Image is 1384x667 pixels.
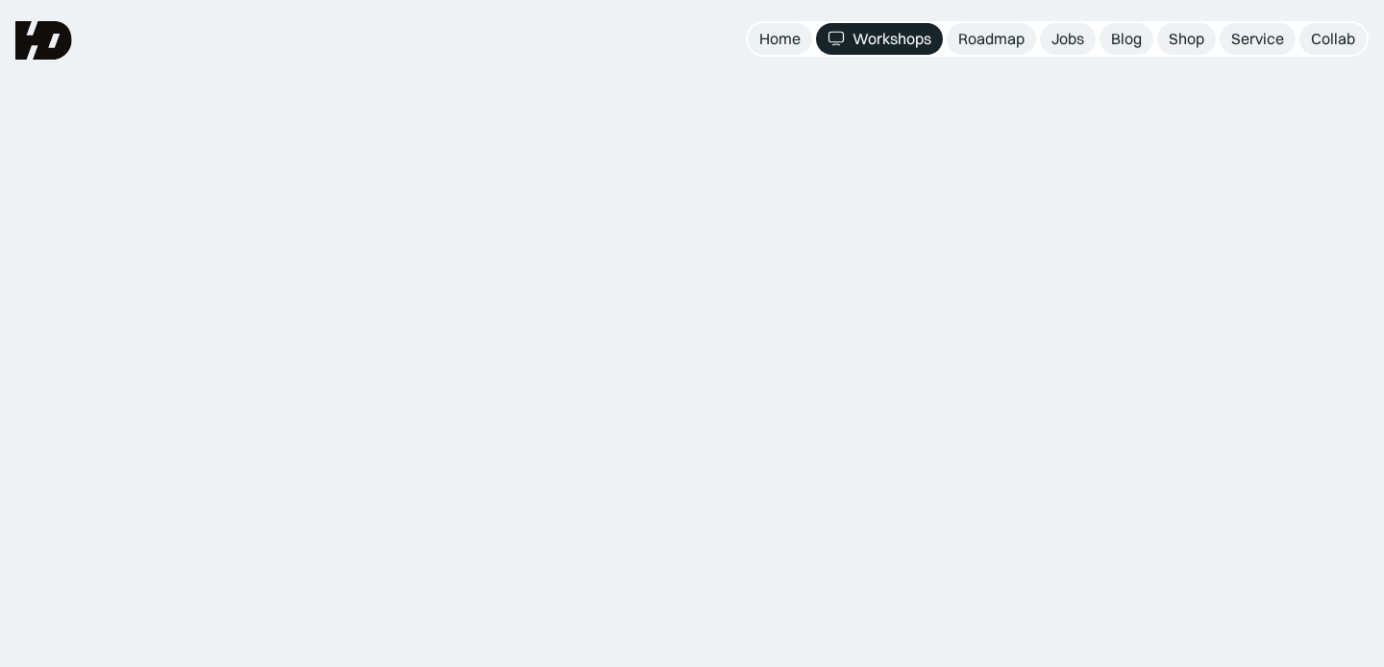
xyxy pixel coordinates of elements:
[1111,29,1142,49] div: Blog
[816,23,943,55] a: Workshops
[759,29,801,49] div: Home
[1051,29,1084,49] div: Jobs
[958,29,1025,49] div: Roadmap
[947,23,1036,55] a: Roadmap
[1157,23,1216,55] a: Shop
[1311,29,1355,49] div: Collab
[853,29,931,49] div: Workshops
[1299,23,1367,55] a: Collab
[1040,23,1096,55] a: Jobs
[1169,29,1204,49] div: Shop
[748,23,812,55] a: Home
[1100,23,1153,55] a: Blog
[1231,29,1284,49] div: Service
[1220,23,1296,55] a: Service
